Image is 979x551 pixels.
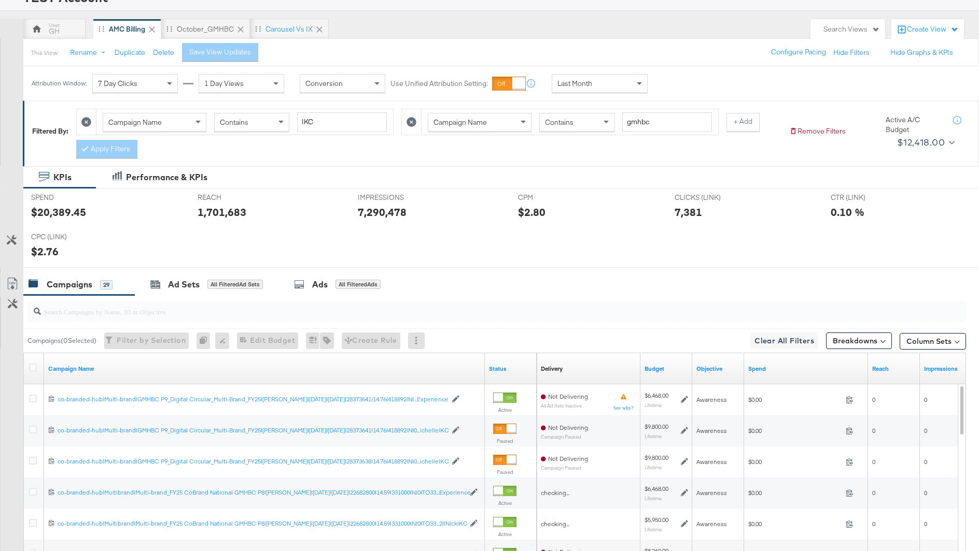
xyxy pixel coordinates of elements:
[645,526,662,532] sub: Lifetime
[645,485,668,493] div: $6,468.00
[100,280,113,289] div: 29
[541,465,588,471] sub: Campaign Paused
[220,118,248,127] span: Contains
[826,332,892,349] button: Breakdowns
[58,488,465,497] a: co-branded-hub|Multibrand|Multi-brand_FY25 CoBrand National GMHBC P8|[PERSON_NAME]|[DATE]|[DATE]|...
[197,332,215,349] div: 0
[198,193,275,202] span: REACH
[31,244,59,259] div: $2.76
[823,24,880,34] div: Search Views
[764,43,833,62] button: Configure Pacing
[645,402,662,408] sub: Lifetime
[924,489,927,497] span: 0
[833,48,870,57] button: Hide Filters
[872,458,875,466] span: 0
[622,112,712,132] input: Enter a search term
[493,500,516,506] label: Active
[27,336,96,345] div: Campaigns ( 0 Selected)
[675,205,702,220] div: 7,381
[177,24,234,34] div: October_GMHBC
[831,193,908,202] span: CTR (LINK)
[48,365,481,373] a: Your campaign name.
[58,488,465,497] div: co-branded-hub|Multibrand|Multi-brand_FY25 CoBrand National GMHBC P8|[PERSON_NAME]|[DATE]|[DATE]|...
[108,118,162,127] span: Campaign Name
[53,171,72,183] div: KPIs
[541,489,569,497] span: checking...
[548,424,588,431] span: Not Delivering
[645,454,668,462] div: $9,800.00
[696,489,727,497] span: Awareness
[493,407,516,413] label: Active
[750,332,818,349] button: Clear All Filters
[433,118,487,127] span: Campaign Name
[58,457,446,466] a: co-branded-hub|Multi-brand|GMHBC P9_Digital Circular_Multi-Brand_FY25|[PERSON_NAME]|[DATE]|[DATE]...
[645,365,688,373] a: The maximum amount you're willing to spend on your ads, on average each day or over the lifetime ...
[541,434,588,440] sub: Campaign Paused
[47,279,92,291] div: Campaigns
[41,297,880,317] input: Search Campaigns by Name, ID or Objective
[297,112,387,132] input: Enter a search term
[541,365,563,373] div: Delivery
[265,24,313,34] div: Carousel vs IX
[890,48,953,57] button: Hide Graphs & KPIs
[115,48,145,57] button: Duplicate
[168,279,200,291] div: Ad Sets
[645,423,668,431] div: $9,800.00
[312,279,328,291] div: Ads
[872,396,875,403] span: 0
[754,335,814,347] span: Clear All Filters
[645,464,662,470] sub: Lifetime
[886,115,943,134] div: Active A/C Budget
[748,365,864,373] a: The total amount spent to date.
[493,469,516,475] label: Paused
[900,333,966,350] button: Column Sets
[58,519,465,528] div: co-branded-hub|Multibrand|Multi-brand_FY25 CoBrand National GMHBC P8|[PERSON_NAME]|[DATE]|[DATE]|...
[907,24,959,35] div: Create View
[924,365,968,373] a: The number of times your ad was served. On mobile apps an ad is counted as served the first time ...
[31,232,109,242] span: CPC (LINK)
[548,455,588,462] span: Not Delivering
[726,113,760,132] button: + Add
[924,458,927,466] span: 0
[32,126,68,136] div: Filtered By:
[831,205,864,220] div: 0.10 %
[153,48,174,57] button: Delete
[31,205,86,220] div: $20,389.45
[541,520,569,528] span: checking...
[518,205,546,220] div: $2.80
[924,427,927,434] span: 0
[696,396,727,403] span: Awareness
[58,395,446,404] a: co-branded-hub|Multi-brand|GMHBC P9_Digital Circular_Multi-Brand_FY25|[PERSON_NAME]|[DATE]|[DATE]...
[748,427,842,434] span: $0.00
[748,396,842,403] span: $0.00
[789,126,846,136] button: Remove Filters
[390,79,488,89] label: Use Unified Attribution Setting:
[872,427,875,434] span: 0
[696,365,740,373] a: Your campaign's objective.
[49,26,60,36] div: GH
[645,516,668,524] div: $5,950.00
[489,365,533,373] a: Shows the current state of your Ad Campaign.
[557,79,592,88] span: Last Month
[924,396,927,403] span: 0
[518,193,596,202] span: CPM
[872,365,916,373] a: The number of people your ad was served to.
[696,427,727,434] span: Awareness
[893,134,957,151] button: $12,418.00
[748,520,842,528] span: $0.00
[204,79,244,88] span: 1 Day Views
[305,79,343,88] span: Conversion
[924,520,927,528] span: 0
[645,495,662,501] sub: Lifetime
[58,519,465,528] a: co-branded-hub|Multibrand|Multi-brand_FY25 CoBrand National GMHBC P8|[PERSON_NAME]|[DATE]|[DATE]|...
[748,489,842,497] span: $0.00
[31,193,109,202] span: SPEND
[109,24,145,34] div: AMC Billing
[31,49,59,57] div: This View:
[58,426,446,435] a: co-branded-hub|Multi-brand|GMHBC P9_Digital Circular_Multi-Brand_FY25|[PERSON_NAME]|[DATE]|[DATE]...
[255,26,261,32] div: Drag to reorder tab
[645,392,668,400] div: $6,468.00
[545,118,574,127] span: Contains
